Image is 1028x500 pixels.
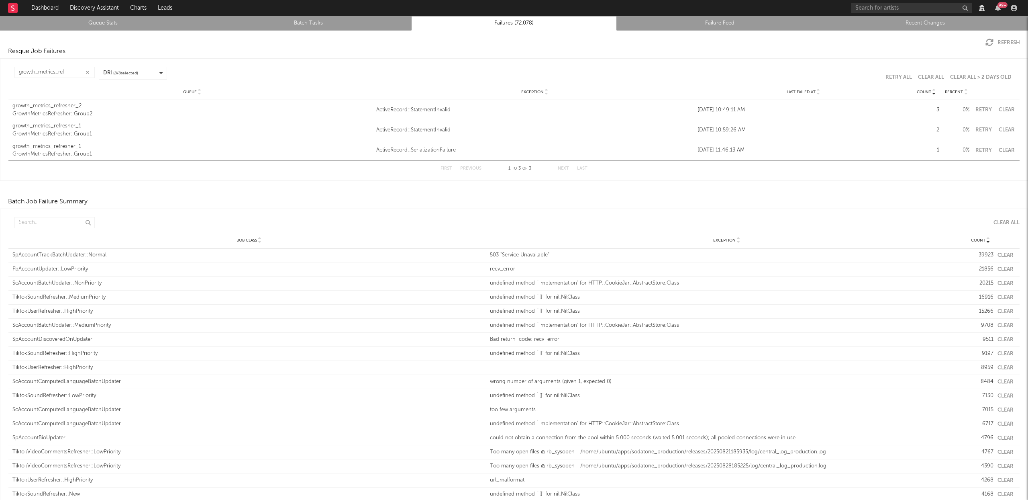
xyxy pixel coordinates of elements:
[997,2,1008,8] div: 99 +
[967,434,993,442] div: 4796
[997,365,1014,371] button: Clear
[12,448,486,456] div: TiktokVideoCommentsRefresher::LowPriority
[967,476,993,484] div: 4268
[490,350,963,358] div: undefined method `[]' for nil:NilClass
[237,238,257,243] span: Job Class
[12,322,486,330] div: ScAccountBatchUpdater::MediumPriority
[997,492,1014,497] button: Clear
[913,106,939,114] div: 3
[997,281,1014,286] button: Clear
[12,293,486,301] div: TiktokSoundRefresher::MediumPriority
[713,238,736,243] span: Exception
[997,379,1014,385] button: Clear
[997,351,1014,357] button: Clear
[12,143,372,158] a: growth_metrics_refresher_1GrowthMetricsRefresher::Group1
[12,364,486,372] div: TiktokUserRefresher::HighPriority
[12,490,486,498] div: TiktokSoundRefresher::New
[12,476,486,484] div: TiktokUserRefresher::HighPriority
[943,126,969,134] div: 0 %
[210,18,407,28] a: Batch Tasks
[522,167,527,170] span: of
[997,436,1014,441] button: Clear
[12,462,486,470] div: TiktokVideoCommentsRefresher::LowPriority
[490,279,963,287] div: undefined method `implementation' for HTTP::CookieJar::AbstractStore:Class
[967,279,993,287] div: 20215
[577,166,587,171] button: Last
[12,420,486,428] div: ScAccountComputedLanguageBatchUpdater
[698,126,909,134] div: [DATE] 10:59:26 AM
[997,422,1014,427] button: Clear
[967,462,993,470] div: 4390
[945,90,963,94] span: Percent
[698,146,909,154] div: [DATE] 11:46:13 AM
[12,102,372,118] a: growth_metrics_refresher_2GrowthMetricsRefresher::Group2
[12,102,372,110] div: growth_metrics_refresher_2
[997,253,1014,258] button: Clear
[973,107,993,113] button: Retry
[997,107,1016,113] button: Clear
[376,106,693,114] a: ActiveRecord::StatementInvalid
[558,166,569,171] button: Next
[967,448,993,456] div: 4767
[950,75,1012,80] button: Clear All > 2 Days Old
[103,69,138,77] div: DRI
[12,350,486,358] div: TiktokSoundRefresher::HighPriority
[973,127,993,133] button: Retry
[827,18,1024,28] a: Recent Changes
[12,122,372,138] a: growth_metrics_refresher_1GrowthMetricsRefresher::Group1
[8,47,65,56] div: Resque Job Failures
[12,406,486,414] div: ScAccountComputedLanguageBatchUpdater
[490,434,963,442] div: could not obtain a connection from the pool within 5.000 seconds (waited 5.001 seconds); all pool...
[376,126,693,134] a: ActiveRecord::StatementInvalid
[997,295,1014,300] button: Clear
[490,462,963,470] div: Too many open files @ rb_sysopen - /home/ubuntu/apps/sodatone_production/releases/20250828185225/...
[885,75,912,80] button: Retry All
[997,267,1014,272] button: Clear
[997,323,1014,328] button: Clear
[12,307,486,316] div: TiktokUserRefresher::HighPriority
[967,307,993,316] div: 15266
[490,307,963,316] div: undefined method `[]' for nil:NilClass
[12,279,486,287] div: ScAccountBatchUpdater::NonPriority
[967,378,993,386] div: 8484
[490,476,963,484] div: url_malformat
[993,220,1020,225] div: Clear All
[997,408,1014,413] button: Clear
[997,148,1016,153] button: Clear
[985,39,1020,47] button: Refresh
[113,70,138,76] span: ( 8 / 8 selected)
[490,293,963,301] div: undefined method `[]' for nil:NilClass
[4,18,201,28] a: Queue Stats
[490,490,963,498] div: undefined method `[]' for nil:NilClass
[967,322,993,330] div: 9708
[997,450,1014,455] button: Clear
[521,90,544,94] span: Exception
[987,220,1020,225] button: Clear All
[490,406,963,414] div: too few arguments
[698,106,909,114] div: [DATE] 10:49:11 AM
[14,217,95,228] input: Search...
[490,392,963,400] div: undefined method `[]' for nil:NilClass
[787,90,816,94] span: Last Failed At
[14,67,95,78] input: Search...
[376,146,693,154] div: ActiveRecord::SerializationFailure
[967,420,993,428] div: 6717
[913,146,939,154] div: 1
[12,336,486,344] div: SpAccountDiscoveredOnUpdater
[851,3,972,13] input: Search for artists
[967,251,993,259] div: 39923
[913,126,939,134] div: 2
[12,434,486,442] div: SpAccountBioUpdater
[183,90,197,94] span: Queue
[490,265,963,273] div: recv_error
[12,251,486,259] div: SpAccountTrackBatchUpdater::Normal
[12,392,486,400] div: TiktokSoundRefresher::LowPriority
[943,106,969,114] div: 0 %
[490,336,963,344] div: Bad return_code: recv_error
[490,448,963,456] div: Too many open files @ rb_sysopen - /home/ubuntu/apps/sodatone_production/releases/20250821185935/...
[12,150,372,158] div: GrowthMetricsRefresher::Group1
[498,164,542,174] div: 1 3 3
[918,75,944,80] button: Clear All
